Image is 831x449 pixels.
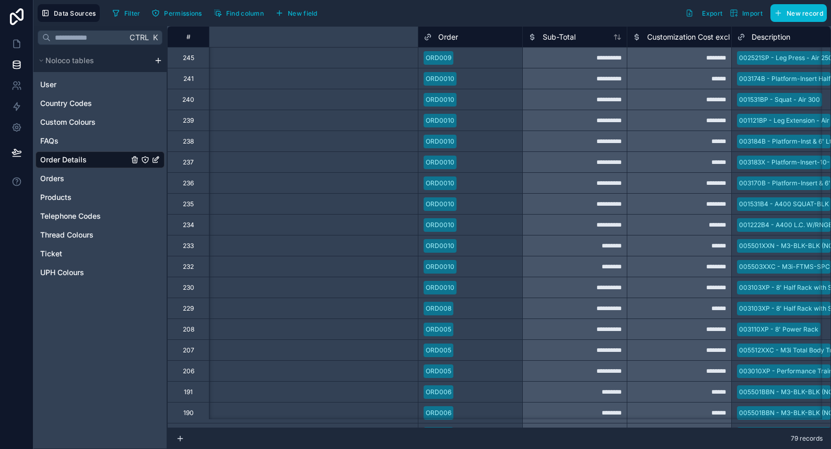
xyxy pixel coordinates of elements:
[151,34,159,41] span: K
[183,242,194,250] div: 233
[787,9,823,17] span: New record
[40,155,87,165] span: Order Details
[38,4,100,22] button: Data Sources
[182,96,194,104] div: 240
[184,388,193,396] div: 191
[426,74,454,84] div: ORD0010
[426,179,454,188] div: ORD0010
[36,53,150,68] button: Noloco tables
[54,9,96,17] span: Data Sources
[40,230,93,240] span: Thread Colours
[36,151,165,168] div: Order Details
[40,173,64,184] span: Orders
[426,367,451,376] div: ORD005
[40,267,84,278] span: UPH Colours
[426,325,451,334] div: ORD005
[183,304,194,313] div: 229
[426,408,451,418] div: ORD006
[36,95,165,112] div: Country Codes
[36,114,165,131] div: Custom Colours
[426,346,451,355] div: ORD005
[36,245,165,262] div: Ticket
[183,346,194,355] div: 207
[183,325,194,334] div: 208
[183,75,194,83] div: 241
[108,5,144,21] button: Filter
[438,32,458,42] span: Order
[164,9,202,17] span: Permissions
[682,4,726,22] button: Export
[426,116,454,125] div: ORD0010
[426,137,454,146] div: ORD0010
[40,136,58,146] span: FAQs
[183,409,194,417] div: 190
[124,9,141,17] span: Filter
[183,367,194,375] div: 206
[702,9,722,17] span: Export
[426,241,454,251] div: ORD0010
[183,54,194,62] div: 245
[183,179,194,187] div: 236
[739,199,829,209] div: 001531B4 - A400 SQUAT-BLK
[543,32,576,42] span: Sub-Total
[183,137,194,146] div: 238
[726,4,766,22] button: Import
[45,55,94,66] span: Noloco tables
[40,211,101,221] span: Telephone Codes
[183,283,194,292] div: 230
[426,220,454,230] div: ORD0010
[148,5,209,21] a: Permissions
[40,192,72,203] span: Products
[183,221,194,229] div: 234
[36,227,165,243] div: Thread Colours
[426,95,454,104] div: ORD0010
[739,325,818,334] div: 003110XP - 8' Power Rack
[40,117,96,127] span: Custom Colours
[426,262,454,271] div: ORD0010
[148,5,205,21] button: Permissions
[128,31,150,44] span: Ctrl
[426,387,451,397] div: ORD006
[426,158,454,167] div: ORD0010
[183,263,194,271] div: 232
[770,4,827,22] button: New record
[33,49,167,285] div: scrollable content
[426,199,454,209] div: ORD0010
[175,33,201,41] div: #
[183,200,194,208] div: 235
[766,4,827,22] a: New record
[36,170,165,187] div: Orders
[226,9,264,17] span: Find column
[288,9,318,17] span: New field
[791,434,823,443] span: 79 records
[272,5,321,21] button: New field
[739,95,820,104] div: 001531BP - Squat - Air 300
[752,32,790,42] span: Description
[742,9,763,17] span: Import
[426,53,451,63] div: ORD009
[210,5,267,21] button: Find column
[183,158,194,167] div: 237
[36,76,165,93] div: User
[647,32,753,42] span: Customization Cost excl SetUp
[36,208,165,224] div: Telephone Codes
[183,116,194,125] div: 239
[40,79,56,90] span: User
[36,264,165,281] div: UPH Colours
[36,133,165,149] div: FAQs
[426,283,454,292] div: ORD0010
[36,189,165,206] div: Products
[40,98,92,109] span: Country Codes
[40,249,62,259] span: Ticket
[426,304,451,313] div: ORD008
